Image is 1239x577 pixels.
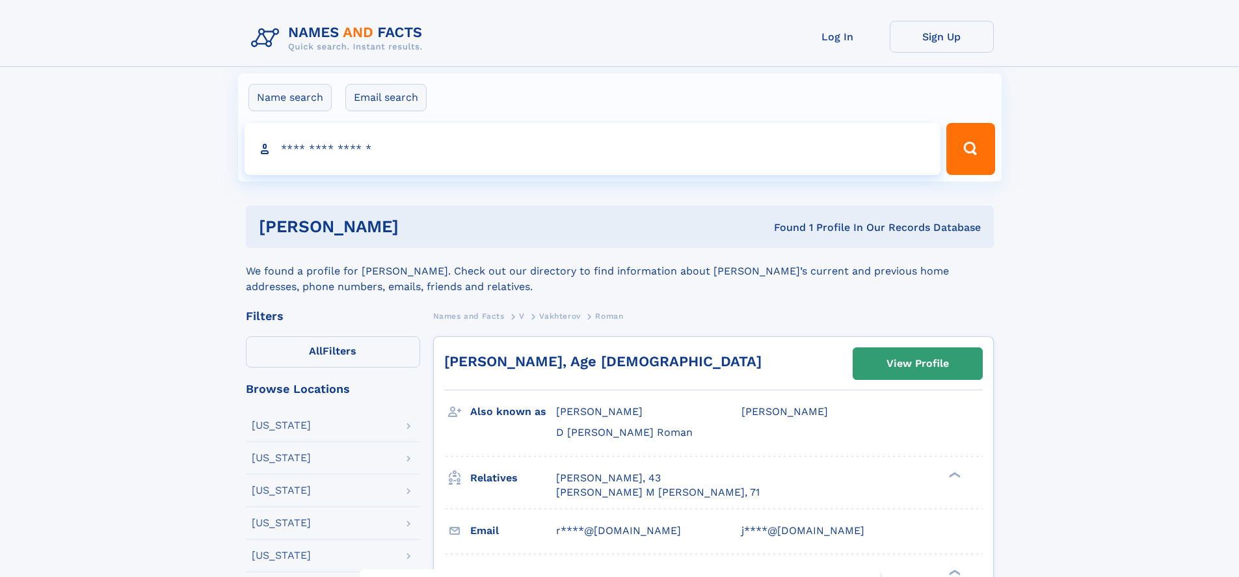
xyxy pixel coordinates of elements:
[433,308,505,324] a: Names and Facts
[946,123,994,175] button: Search Button
[252,453,311,463] div: [US_STATE]
[886,349,949,379] div: View Profile
[556,405,643,418] span: [PERSON_NAME]
[946,568,961,576] div: ❯
[890,21,994,53] a: Sign Up
[539,308,580,324] a: Vakhterov
[539,312,580,321] span: Vakhterov
[246,21,433,56] img: Logo Names and Facts
[556,471,661,485] a: [PERSON_NAME], 43
[741,405,828,418] span: [PERSON_NAME]
[252,550,311,561] div: [US_STATE]
[556,485,760,500] a: [PERSON_NAME] M [PERSON_NAME], 71
[246,248,994,295] div: We found a profile for [PERSON_NAME]. Check out our directory to find information about [PERSON_N...
[259,219,587,235] h1: [PERSON_NAME]
[556,426,693,438] span: D [PERSON_NAME] Roman
[444,353,762,369] a: [PERSON_NAME], Age [DEMOGRAPHIC_DATA]
[853,348,982,379] a: View Profile
[586,221,981,235] div: Found 1 Profile In Our Records Database
[946,470,961,479] div: ❯
[470,520,556,542] h3: Email
[519,312,525,321] span: V
[309,345,323,357] span: All
[470,401,556,423] h3: Also known as
[246,383,420,395] div: Browse Locations
[248,84,332,111] label: Name search
[786,21,890,53] a: Log In
[470,467,556,489] h3: Relatives
[245,123,941,175] input: search input
[595,312,623,321] span: Roman
[246,310,420,322] div: Filters
[252,518,311,528] div: [US_STATE]
[345,84,427,111] label: Email search
[252,485,311,496] div: [US_STATE]
[519,308,525,324] a: V
[246,336,420,368] label: Filters
[252,420,311,431] div: [US_STATE]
